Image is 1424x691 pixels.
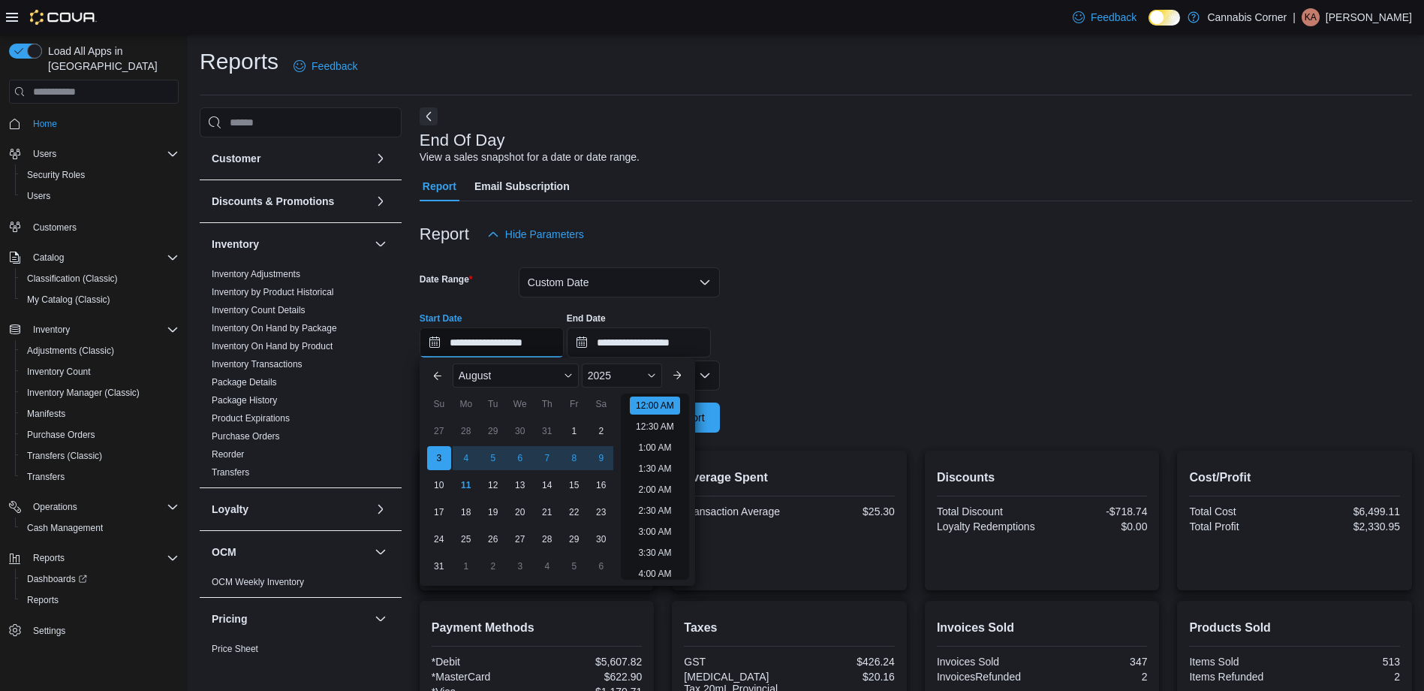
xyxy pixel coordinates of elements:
span: My Catalog (Classic) [21,291,179,309]
span: Users [33,148,56,160]
span: Feedback [312,59,357,74]
button: My Catalog (Classic) [15,289,185,310]
div: Fr [562,392,586,416]
button: Loyalty [212,502,369,517]
button: Reports [27,549,71,567]
span: Catalog [27,249,179,267]
li: 3:00 AM [632,523,677,541]
span: Inventory Manager (Classic) [27,387,140,399]
button: Pricing [372,610,390,628]
div: day-31 [535,419,559,443]
span: 2025 [588,370,611,382]
div: View a sales snapshot for a date or date range. [420,149,640,165]
div: Loyalty Redemptions [937,521,1039,533]
a: Dashboards [21,570,93,588]
a: Inventory by Product Historical [212,287,334,297]
div: $25.30 [793,505,895,517]
span: Hide Parameters [505,227,584,242]
span: Inventory On Hand by Product [212,340,333,352]
button: Customer [372,149,390,167]
div: $6,499.11 [1298,505,1400,517]
button: Inventory [212,237,369,252]
h3: Inventory [212,237,259,252]
div: day-12 [481,473,505,497]
label: Start Date [420,312,462,324]
div: -$718.74 [1045,505,1147,517]
span: Transfers (Classic) [27,450,102,462]
div: day-16 [589,473,613,497]
button: Custom Date [519,267,720,297]
div: day-29 [481,419,505,443]
li: 2:00 AM [632,481,677,499]
div: day-31 [427,554,451,578]
span: Users [27,190,50,202]
div: Transaction Average [684,505,786,517]
a: Security Roles [21,166,91,184]
span: Dashboards [21,570,179,588]
div: Button. Open the month selector. August is currently selected. [453,364,579,388]
a: Adjustments (Classic) [21,342,120,360]
button: OCM [212,545,369,560]
div: day-21 [535,500,559,524]
label: Date Range [420,273,473,285]
h2: Discounts [937,469,1148,487]
div: day-2 [589,419,613,443]
button: Open list of options [699,370,711,382]
h2: Average Spent [684,469,895,487]
div: *Debit [432,656,534,668]
div: *MasterCard [432,671,534,683]
button: Cash Management [15,517,185,539]
div: day-1 [562,419,586,443]
span: Adjustments (Classic) [21,342,179,360]
a: Inventory Transactions [212,359,303,370]
div: day-26 [481,527,505,551]
span: Reports [27,594,59,606]
div: $5,607.82 [540,656,642,668]
div: Button. Open the year selector. 2025 is currently selected. [582,364,662,388]
div: $20.16 [793,671,895,683]
button: Discounts & Promotions [372,192,390,210]
span: Users [27,145,179,163]
button: Previous Month [426,364,450,388]
button: Transfers (Classic) [15,445,185,466]
span: Adjustments (Classic) [27,345,114,357]
button: Security Roles [15,164,185,186]
li: 4:00 AM [632,565,677,583]
button: Users [15,186,185,207]
h3: Loyalty [212,502,248,517]
button: Settings [3,620,185,641]
a: Package Details [212,377,277,388]
div: Total Cost [1189,505,1291,517]
div: InvoicesRefunded [937,671,1039,683]
label: End Date [567,312,606,324]
a: OCM Weekly Inventory [212,577,304,587]
button: Customers [3,216,185,237]
span: Inventory Manager (Classic) [21,384,179,402]
li: 2:30 AM [632,502,677,520]
span: Customers [27,217,179,236]
span: Classification (Classic) [21,270,179,288]
button: Next [420,107,438,125]
h3: Discounts & Promotions [212,194,334,209]
button: Customer [212,151,369,166]
span: Inventory Count [27,366,91,378]
div: day-27 [508,527,532,551]
span: Security Roles [27,169,85,181]
a: Users [21,187,56,205]
span: Operations [33,501,77,513]
div: day-23 [589,500,613,524]
span: Reorder [212,448,244,460]
div: day-18 [454,500,478,524]
div: Invoices Sold [937,656,1039,668]
span: Report [423,171,456,201]
li: 12:30 AM [630,418,680,436]
div: day-28 [535,527,559,551]
span: Package History [212,394,277,406]
div: OCM [200,573,402,597]
button: Discounts & Promotions [212,194,369,209]
div: August, 2025 [426,418,615,580]
div: 513 [1298,656,1400,668]
button: Users [27,145,62,163]
span: Transfers [21,468,179,486]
